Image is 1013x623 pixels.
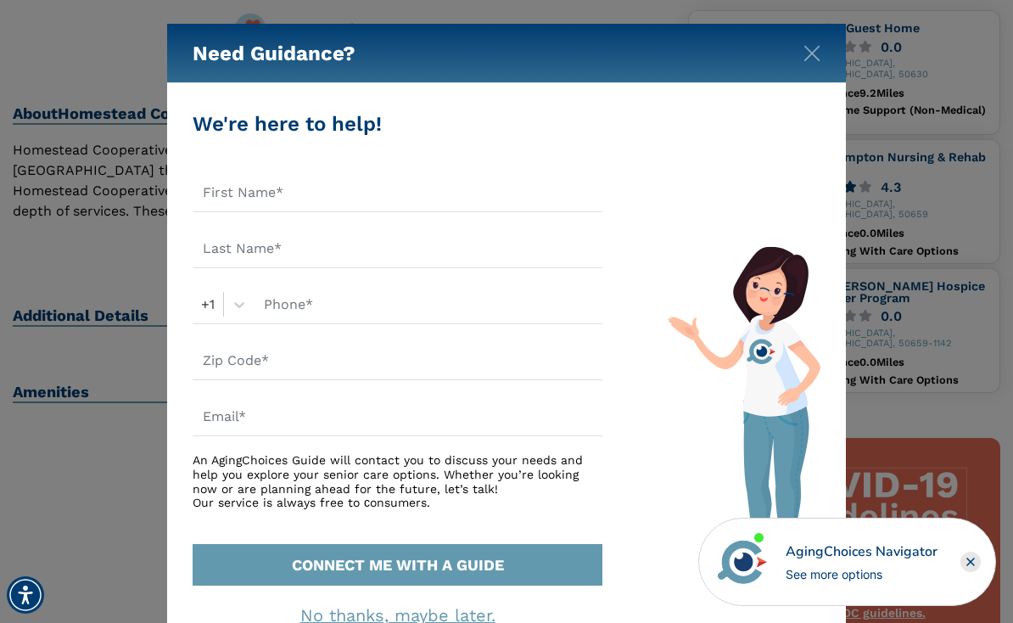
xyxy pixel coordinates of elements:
[714,533,771,591] img: avatar
[193,544,602,586] button: CONNECT ME WITH A GUIDE
[254,285,602,324] input: Phone*
[193,109,602,139] div: We're here to help!
[960,552,981,572] div: Close
[668,246,820,586] img: match-guide-form.svg
[803,45,820,62] img: modal-close.svg
[803,42,820,59] button: Close
[193,397,602,436] input: Email*
[193,453,602,510] div: An AgingChoices Guide will contact you to discuss your needs and help you explore your senior car...
[193,341,602,380] input: Zip Code*
[193,24,355,83] h5: Need Guidance?
[193,173,602,212] input: First Name*
[786,565,937,583] div: See more options
[786,542,937,562] div: AgingChoices Navigator
[7,576,44,614] div: Accessibility Menu
[193,229,602,268] input: Last Name*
